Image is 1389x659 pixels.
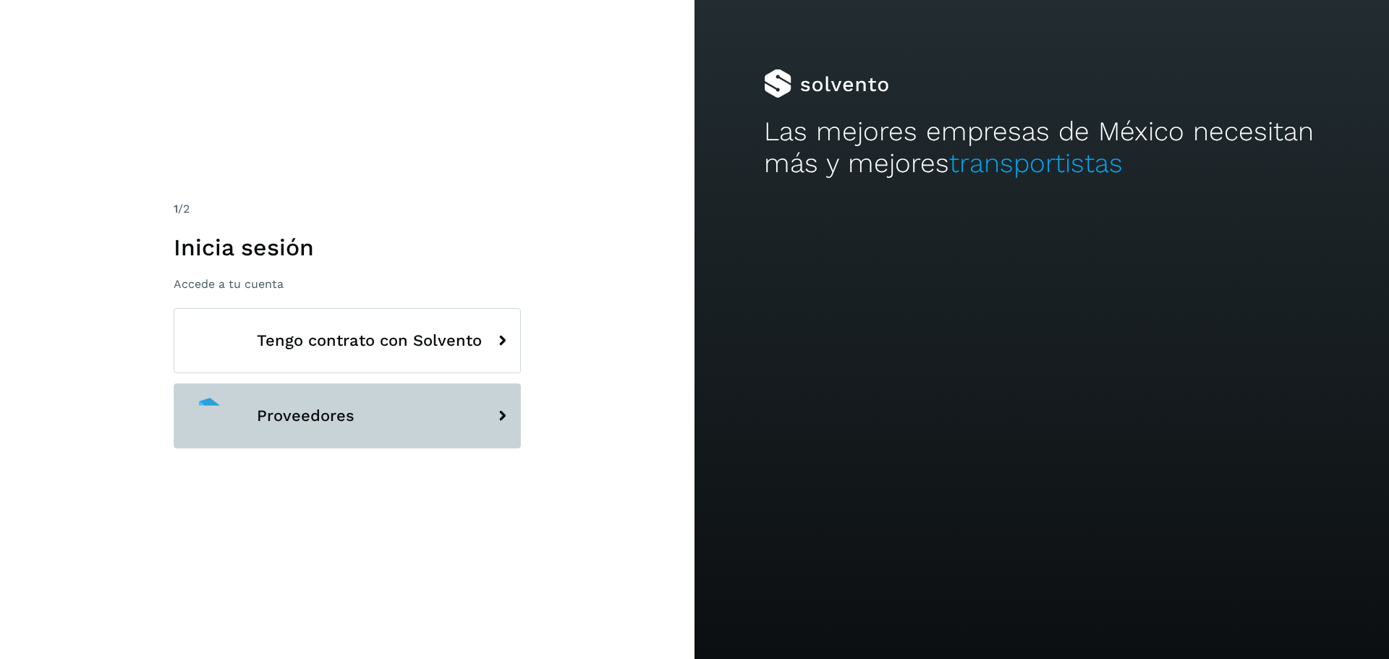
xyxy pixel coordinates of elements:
[174,234,521,261] h1: Inicia sesión
[949,148,1123,179] span: transportistas
[174,202,178,216] span: 1
[257,332,482,349] span: Tengo contrato con Solvento
[174,383,521,448] button: Proveedores
[257,407,354,425] span: Proveedores
[174,308,521,373] button: Tengo contrato con Solvento
[764,116,1320,180] h2: Las mejores empresas de México necesitan más y mejores
[174,277,521,291] p: Accede a tu cuenta
[174,200,521,218] div: /2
